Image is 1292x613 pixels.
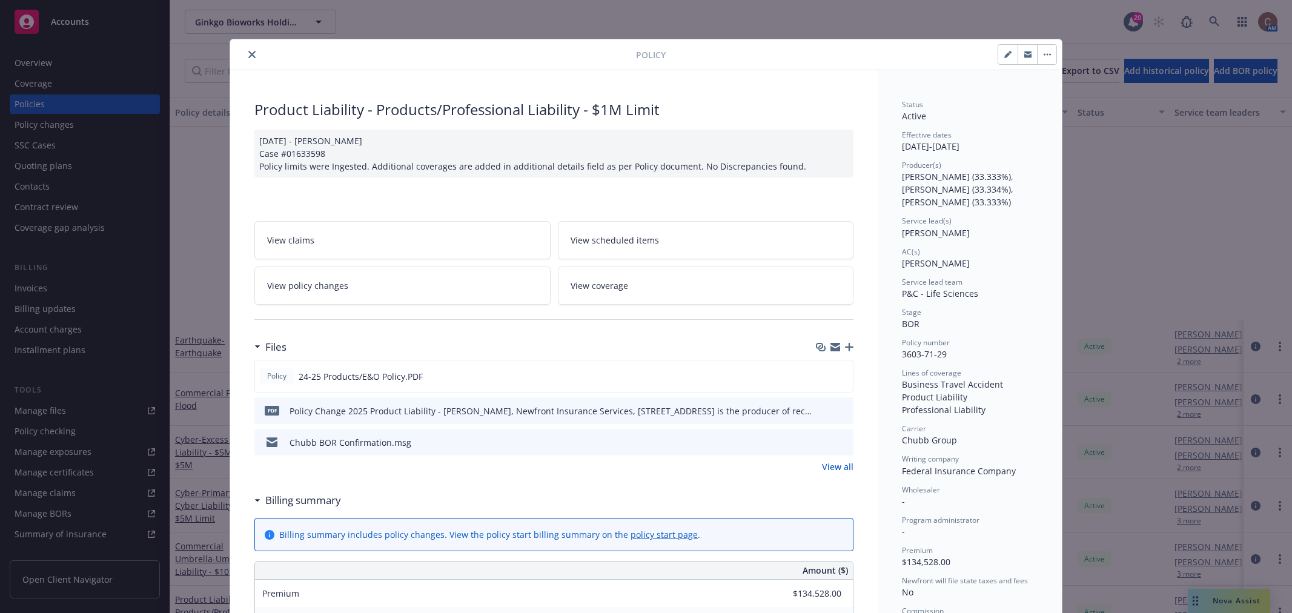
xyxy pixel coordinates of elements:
span: Federal Insurance Company [902,465,1016,477]
div: Files [254,339,287,355]
span: 24-25 Products/E&O Policy.PDF [299,370,423,383]
span: Policy [636,48,666,61]
span: Producer(s) [902,160,941,170]
span: Effective dates [902,130,952,140]
span: - [902,526,905,537]
button: download file [818,370,827,383]
span: Service lead(s) [902,216,952,226]
span: View scheduled items [571,234,659,247]
span: Premium [262,588,299,599]
span: Premium [902,545,933,555]
span: View policy changes [267,279,348,292]
span: Policy [265,371,289,382]
span: View coverage [571,279,628,292]
span: BOR [902,318,919,330]
button: close [245,47,259,62]
span: Program administrator [902,515,979,525]
span: Chubb Group [902,434,957,446]
span: 3603-71-29 [902,348,947,360]
a: View all [822,460,853,473]
div: [DATE] - [PERSON_NAME] Case #01633598 Policy limits were Ingested. Additional coverages are added... [254,130,853,177]
span: AC(s) [902,247,920,257]
span: No [902,586,913,598]
span: Amount ($) [803,564,848,577]
div: [DATE] - [DATE] [902,130,1038,153]
input: 0.00 [770,585,849,603]
button: download file [818,436,828,449]
span: Active [902,110,926,122]
a: policy start page [631,529,698,540]
a: View scheduled items [558,221,854,259]
div: Billing summary includes policy changes. View the policy start billing summary on the . [279,528,700,541]
span: View claims [267,234,314,247]
span: $134,528.00 [902,556,950,568]
div: Product Liability - Products/Professional Liability - $1M Limit [254,99,853,120]
span: Stage [902,307,921,317]
div: Product Liability [902,391,1038,403]
div: Professional Liability [902,403,1038,416]
a: View claims [254,221,551,259]
span: Policy number [902,337,950,348]
span: Carrier [902,423,926,434]
span: pdf [265,406,279,415]
a: View policy changes [254,267,551,305]
span: Lines of coverage [902,368,961,378]
div: Policy Change 2025 Product Liability - [PERSON_NAME], Newfront Insurance Services, [STREET_ADDRES... [290,405,813,417]
a: View coverage [558,267,854,305]
div: Chubb BOR Confirmation.msg [290,436,411,449]
div: Business Travel Accident [902,378,1038,391]
button: preview file [838,436,849,449]
span: [PERSON_NAME] [902,227,970,239]
span: [PERSON_NAME] [902,257,970,269]
button: preview file [837,370,848,383]
span: Service lead team [902,277,962,287]
span: [PERSON_NAME] (33.333%), [PERSON_NAME] (33.334%), [PERSON_NAME] (33.333%) [902,171,1016,208]
span: - [902,495,905,507]
button: preview file [838,405,849,417]
span: P&C - Life Sciences [902,288,978,299]
span: Writing company [902,454,959,464]
span: Wholesaler [902,485,940,495]
span: Status [902,99,923,110]
span: Newfront will file state taxes and fees [902,575,1028,586]
h3: Files [265,339,287,355]
h3: Billing summary [265,492,341,508]
button: download file [818,405,828,417]
div: Billing summary [254,492,341,508]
